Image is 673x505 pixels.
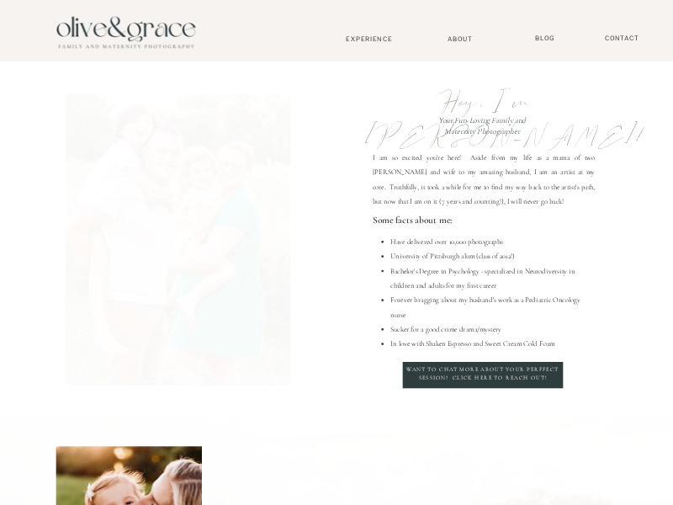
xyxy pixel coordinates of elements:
[389,249,595,263] li: University of Pittsburgh alum (class of 2012!)
[531,35,559,43] a: BLOG
[405,366,560,385] a: Want to chat more about your perffect session? Click here to reach out!
[389,337,595,351] li: In love with Shaken Espresso and Sweet Cream Cold Foam
[600,35,644,43] a: Contact
[443,35,478,42] a: About
[389,235,595,249] li: Have delivered over 10,000 photographs
[389,293,595,322] li: Forever bragging about my husband's work as a Pediatric Oncology nurse
[373,151,596,208] p: I am so excited you're here! Aside from my life as a mama of two [PERSON_NAME] and wife to my ama...
[389,322,595,337] li: Sucker for a good crime drama/mystery
[373,210,596,230] p: Some facts about me:
[363,85,607,121] p: Hey, I'm [PERSON_NAME]!
[389,263,595,293] li: Bachelor's Degree in Psychology - specialized in Neurodiversity in children and adults for my fir...
[332,35,406,42] a: Experience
